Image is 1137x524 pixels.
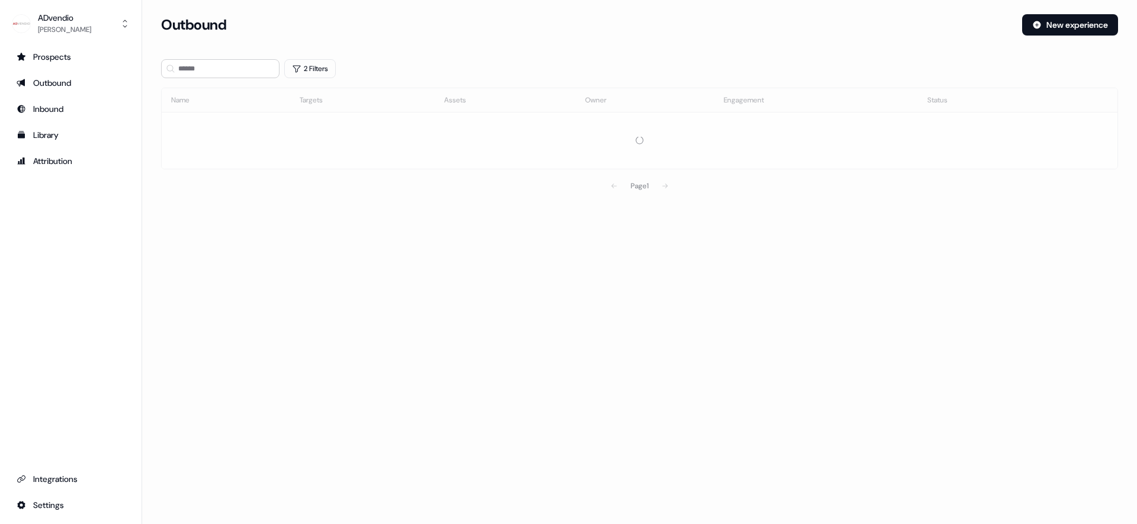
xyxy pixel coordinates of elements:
a: Go to outbound experience [9,73,132,92]
div: Outbound [17,77,125,89]
a: Go to attribution [9,152,132,171]
button: ADvendio[PERSON_NAME] [9,9,132,38]
a: Go to integrations [9,496,132,515]
a: Go to templates [9,126,132,144]
button: New experience [1022,14,1118,36]
a: Go to Inbound [9,99,132,118]
button: 2 Filters [284,59,336,78]
div: Integrations [17,473,125,485]
div: [PERSON_NAME] [38,24,91,36]
a: Go to integrations [9,470,132,488]
div: Settings [17,499,125,511]
div: Attribution [17,155,125,167]
a: Go to prospects [9,47,132,66]
div: ADvendio [38,12,91,24]
h3: Outbound [161,16,226,34]
div: Inbound [17,103,125,115]
div: Library [17,129,125,141]
div: Prospects [17,51,125,63]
